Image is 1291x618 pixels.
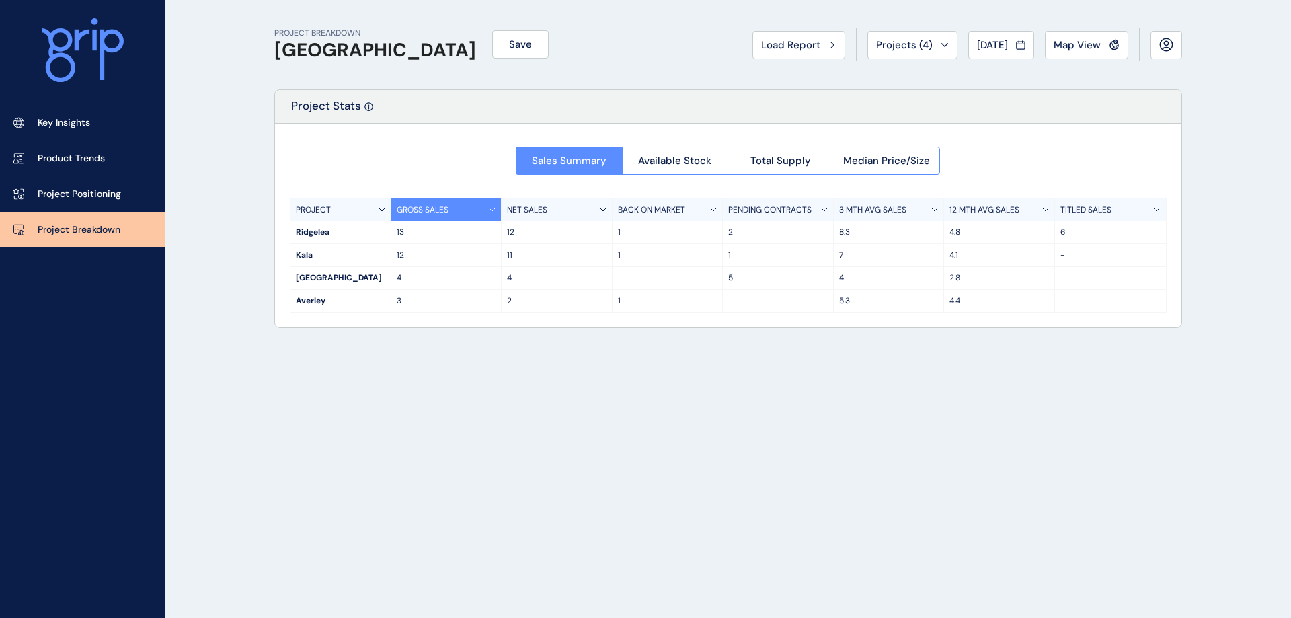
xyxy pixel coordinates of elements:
p: 4 [839,272,939,284]
button: Total Supply [728,147,834,175]
p: 1 [618,227,717,238]
button: [DATE] [968,31,1034,59]
p: Project Positioning [38,188,121,201]
p: PROJECT BREAKDOWN [274,28,476,39]
p: Key Insights [38,116,90,130]
div: Kala [290,244,391,266]
div: Averley [290,290,391,312]
span: Median Price/Size [843,154,930,167]
p: 1 [618,295,717,307]
p: - [728,295,828,307]
span: Sales Summary [532,154,607,167]
div: [GEOGRAPHIC_DATA] [290,267,391,289]
p: 6 [1060,227,1161,238]
p: 1 [618,249,717,261]
p: PROJECT [296,204,331,216]
p: BACK ON MARKET [618,204,685,216]
span: [DATE] [977,38,1008,52]
p: GROSS SALES [397,204,448,216]
p: Project Stats [291,98,361,123]
p: 12 MTH AVG SALES [949,204,1019,216]
button: Projects (4) [867,31,957,59]
p: 4 [397,272,496,284]
p: 4 [507,272,607,284]
button: Available Stock [622,147,728,175]
button: Sales Summary [516,147,622,175]
span: Projects ( 4 ) [876,38,933,52]
p: 12 [507,227,607,238]
p: 2 [728,227,828,238]
p: 3 [397,295,496,307]
p: TITLED SALES [1060,204,1111,216]
p: 8.3 [839,227,939,238]
p: 5 [728,272,828,284]
p: 7 [839,249,939,261]
p: NET SALES [507,204,547,216]
p: - [618,272,717,284]
p: - [1060,272,1161,284]
button: Median Price/Size [834,147,941,175]
p: 12 [397,249,496,261]
p: 4.4 [949,295,1049,307]
button: Save [492,30,549,59]
p: 4.1 [949,249,1049,261]
span: Load Report [761,38,820,52]
p: 2 [507,295,607,307]
h1: [GEOGRAPHIC_DATA] [274,39,476,62]
p: 4.8 [949,227,1049,238]
p: 1 [728,249,828,261]
span: Map View [1054,38,1101,52]
p: 11 [507,249,607,261]
p: 5.3 [839,295,939,307]
p: Project Breakdown [38,223,120,237]
div: Ridgelea [290,221,391,243]
button: Map View [1045,31,1128,59]
p: 13 [397,227,496,238]
span: Total Supply [750,154,811,167]
button: Load Report [752,31,845,59]
p: PENDING CONTRACTS [728,204,812,216]
span: Save [509,38,532,51]
p: 2.8 [949,272,1049,284]
p: Product Trends [38,152,105,165]
p: - [1060,249,1161,261]
span: Available Stock [638,154,711,167]
p: 3 MTH AVG SALES [839,204,906,216]
p: - [1060,295,1161,307]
